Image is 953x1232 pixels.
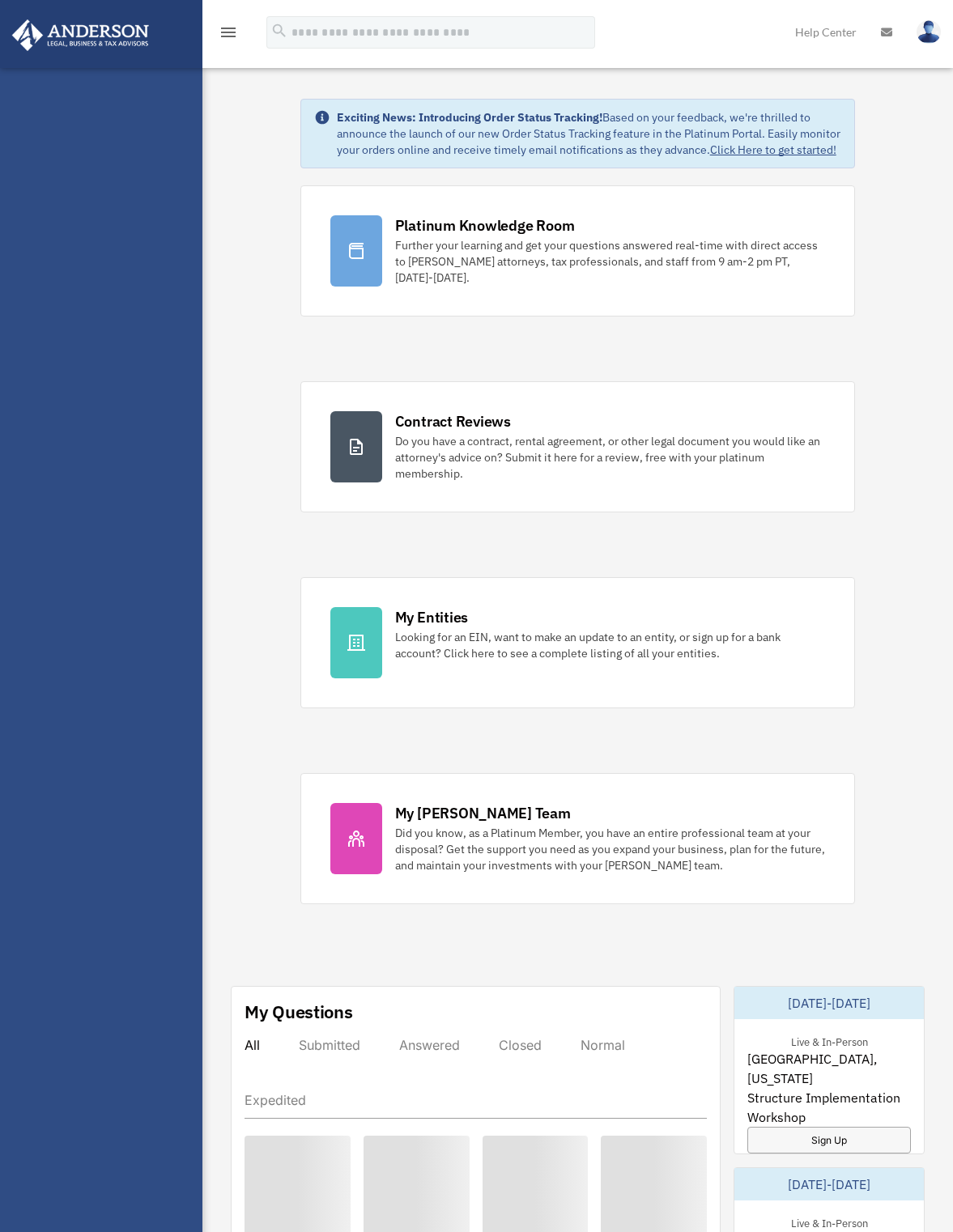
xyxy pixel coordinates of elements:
[747,1088,911,1127] span: Structure Implementation Workshop
[747,1127,911,1153] a: Sign Up
[219,28,238,42] a: menu
[581,1037,625,1053] div: Normal
[734,1168,924,1200] div: [DATE]-[DATE]
[778,1032,881,1049] div: Live & In-Person
[499,1037,542,1053] div: Closed
[395,607,468,627] div: My Entities
[395,215,575,236] div: Platinum Knowledge Room
[917,20,941,44] img: User Pic
[245,1092,306,1108] div: Expedited
[734,987,924,1019] div: [DATE]-[DATE]
[219,23,238,42] i: menu
[395,411,511,431] div: Contract Reviews
[395,629,826,661] div: Looking for an EIN, want to make an update to an entity, or sign up for a bank account? Click her...
[710,142,836,157] a: Click Here to get started!
[7,19,154,51] img: Anderson Advisors Platinum Portal
[300,381,856,512] a: Contract Reviews Do you have a contract, rental agreement, or other legal document you would like...
[778,1213,881,1230] div: Live & In-Person
[747,1049,911,1088] span: [GEOGRAPHIC_DATA], [US_STATE]
[270,22,288,40] i: search
[245,1000,353,1024] div: My Questions
[395,237,826,286] div: Further your learning and get your questions answered real-time with direct access to [PERSON_NAM...
[395,433,826,482] div: Do you have a contract, rental agreement, or other legal document you would like an attorney's ad...
[399,1037,460,1053] div: Answered
[395,803,571,823] div: My [PERSON_NAME] Team
[299,1037,360,1053] div: Submitted
[337,109,842,158] div: Based on your feedback, we're thrilled to announce the launch of our new Order Status Tracking fe...
[300,185,856,316] a: Platinum Knowledge Room Further your learning and get your questions answered real-time with dire...
[245,1037,260,1053] div: All
[300,577,856,708] a: My Entities Looking for an EIN, want to make an update to an entity, or sign up for a bank accoun...
[300,773,856,904] a: My [PERSON_NAME] Team Did you know, as a Platinum Member, you have an entire professional team at...
[337,110,602,125] strong: Exciting News: Introducing Order Status Tracking!
[395,825,826,873] div: Did you know, as a Platinum Member, you have an entire professional team at your disposal? Get th...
